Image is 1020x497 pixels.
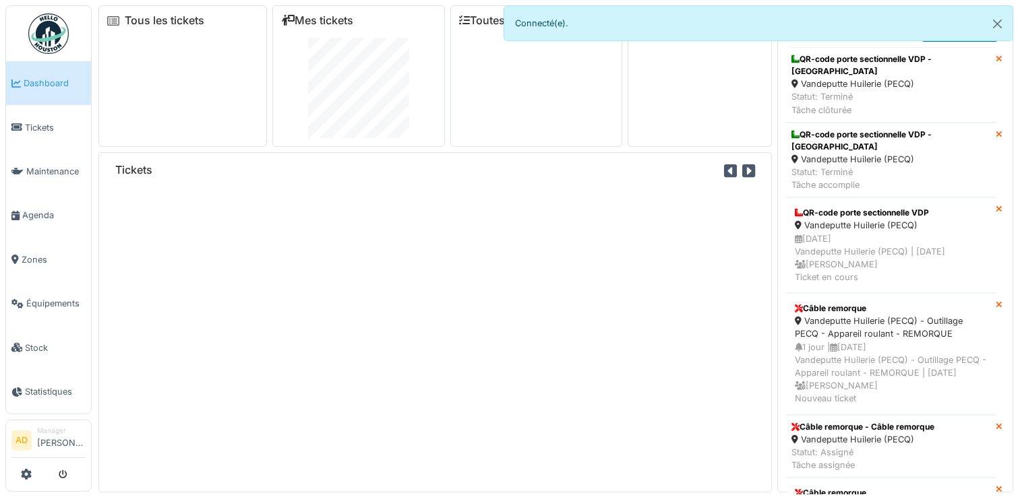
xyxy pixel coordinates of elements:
a: Statistiques [6,370,91,413]
h6: Tickets [115,164,152,176]
span: Équipements [26,297,86,310]
a: Zones [6,238,91,281]
a: QR-code porte sectionnelle VDP - [GEOGRAPHIC_DATA] Vandeputte Huilerie (PECQ) Statut: TerminéTâch... [786,47,996,123]
li: AD [11,430,32,451]
div: Vandeputte Huilerie (PECQ) [791,77,990,90]
a: Câble remorque Vandeputte Huilerie (PECQ) - Outillage PECQ - Appareil roulant - REMORQUE 1 jour |... [786,293,996,414]
div: Statut: Terminé Tâche clôturée [791,90,990,116]
div: Câble remorque [795,302,987,314]
span: Maintenance [26,165,86,178]
a: Câble remorque - Câble remorque Vandeputte Huilerie (PECQ) Statut: AssignéTâche assignée [786,415,996,478]
span: Agenda [22,209,86,222]
a: Tickets [6,105,91,149]
div: Statut: Assigné Tâche assignée [791,446,934,471]
a: AD Manager[PERSON_NAME] [11,426,86,458]
a: QR-code porte sectionnelle VDP Vandeputte Huilerie (PECQ) [DATE]Vandeputte Huilerie (PECQ) | [DAT... [786,197,996,293]
span: Dashboard [24,77,86,90]
div: QR-code porte sectionnelle VDP - [GEOGRAPHIC_DATA] [791,129,990,153]
span: Zones [22,253,86,266]
div: Vandeputte Huilerie (PECQ) [791,153,990,166]
div: QR-code porte sectionnelle VDP [795,207,987,219]
a: QR-code porte sectionnelle VDP - [GEOGRAPHIC_DATA] Vandeputte Huilerie (PECQ) Statut: TerminéTâch... [786,123,996,198]
button: Close [982,6,1013,42]
img: Badge_color-CXgf-gQk.svg [28,13,69,54]
a: Agenda [6,193,91,237]
li: [PERSON_NAME] [37,426,86,455]
div: Manager [37,426,86,436]
a: Mes tickets [281,14,353,27]
div: [DATE] Vandeputte Huilerie (PECQ) | [DATE] [PERSON_NAME] Ticket en cours [795,232,987,284]
div: Vandeputte Huilerie (PECQ) - Outillage PECQ - Appareil roulant - REMORQUE [795,314,987,340]
div: Câble remorque - Câble remorque [791,421,934,433]
span: Tickets [25,121,86,134]
div: Vandeputte Huilerie (PECQ) [791,433,934,446]
a: Stock [6,325,91,369]
a: Tous les tickets [125,14,204,27]
a: Dashboard [6,61,91,105]
span: Stock [25,341,86,354]
div: 1 jour | [DATE] Vandeputte Huilerie (PECQ) - Outillage PECQ - Appareil roulant - REMORQUE | [DATE... [795,341,987,405]
span: Statistiques [25,385,86,398]
a: Maintenance [6,150,91,193]
a: Équipements [6,281,91,325]
div: Statut: Terminé Tâche accomplie [791,166,990,191]
a: Toutes les tâches [459,14,560,27]
div: Connecté(e). [504,5,1014,41]
div: QR-code porte sectionnelle VDP - [GEOGRAPHIC_DATA] [791,53,990,77]
div: Vandeputte Huilerie (PECQ) [795,219,987,232]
